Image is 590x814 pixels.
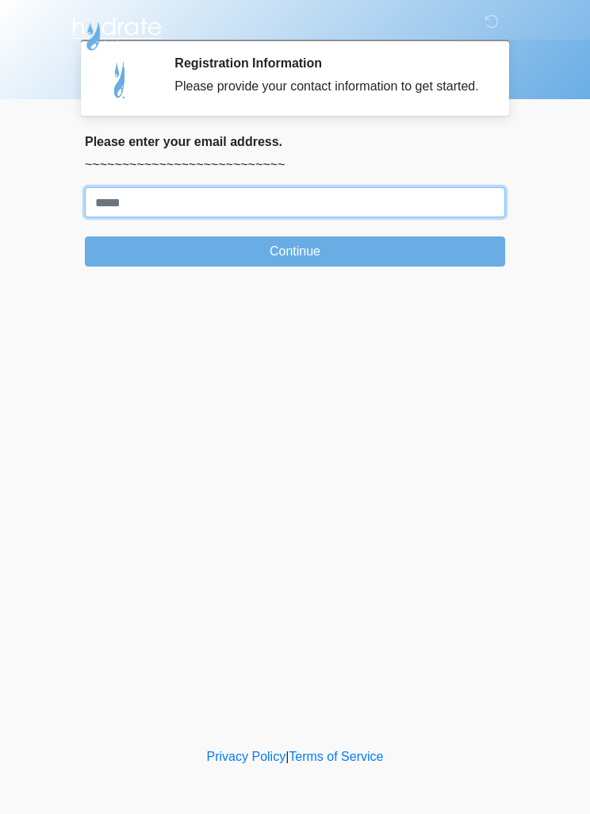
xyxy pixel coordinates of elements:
[97,56,144,103] img: Agent Avatar
[174,77,481,96] div: Please provide your contact information to get started.
[285,750,289,763] a: |
[85,156,505,175] p: ~~~~~~~~~~~~~~~~~~~~~~~~~~~
[289,750,383,763] a: Terms of Service
[69,12,164,52] img: Hydrate IV Bar - Chandler Logo
[207,750,286,763] a: Privacy Policy
[85,236,505,267] button: Continue
[85,134,505,149] h2: Please enter your email address.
